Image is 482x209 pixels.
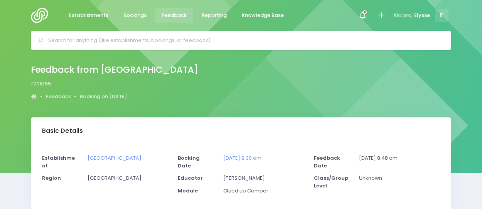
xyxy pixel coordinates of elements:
[83,174,173,187] div: [GEOGRAPHIC_DATA]
[435,9,448,22] span: E
[178,187,198,194] strong: Module
[223,174,304,182] p: [PERSON_NAME]
[178,154,200,169] strong: Booking Date
[123,12,147,19] span: Bookings
[414,12,430,19] span: Elysse
[46,93,71,100] a: Feedback
[162,12,187,19] span: Feedback
[48,35,440,46] input: Search for anything (like establishments, bookings, or feedback)
[195,8,233,23] a: Reporting
[202,12,227,19] span: Reporting
[69,12,108,19] span: Establishments
[235,8,290,23] a: Knowledge Base
[359,154,440,162] p: [DATE] 8:48 am
[394,12,413,19] span: Kia ora,
[42,174,61,182] strong: Region
[31,65,198,75] h2: Feedback from [GEOGRAPHIC_DATA]
[117,8,153,23] a: Bookings
[359,174,440,182] p: Unknown
[88,154,142,162] a: [GEOGRAPHIC_DATA]
[242,12,284,19] span: Knowledge Base
[62,8,115,23] a: Establishments
[31,8,53,23] img: Logo
[223,187,304,195] p: Clued up Camper
[314,174,348,189] strong: Class/Group Level
[223,154,261,162] a: [DATE] 9:30 am
[178,174,203,182] strong: Educator
[42,127,83,135] h3: Basic Details
[314,154,340,169] strong: Feedback Date
[31,80,51,88] span: f706155
[80,93,127,100] a: Booking on [DATE]
[42,154,75,169] strong: Establishment
[155,8,193,23] a: Feedback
